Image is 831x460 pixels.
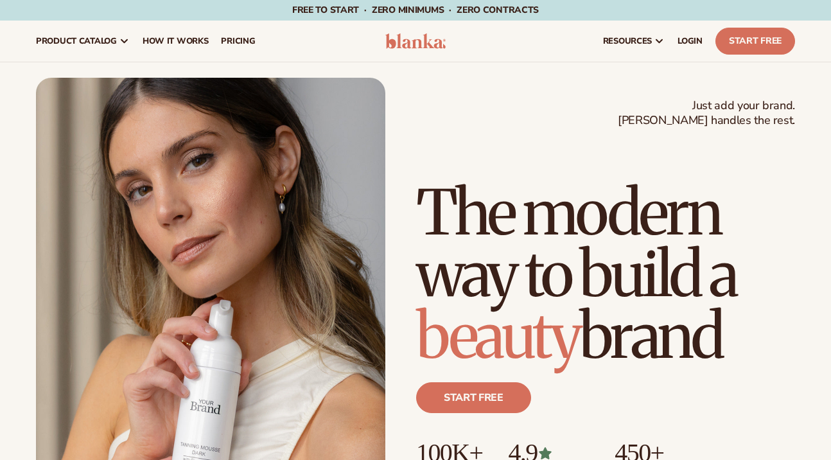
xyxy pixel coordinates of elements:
img: logo [385,33,446,49]
a: How It Works [136,21,215,62]
span: pricing [221,36,255,46]
span: How It Works [143,36,209,46]
span: Just add your brand. [PERSON_NAME] handles the rest. [618,98,795,128]
a: resources [597,21,671,62]
a: Start free [416,382,531,413]
span: LOGIN [678,36,703,46]
h1: The modern way to build a brand [416,182,795,367]
span: product catalog [36,36,117,46]
span: resources [603,36,652,46]
a: Start Free [715,28,795,55]
span: beauty [416,297,579,375]
a: pricing [214,21,261,62]
a: product catalog [30,21,136,62]
a: LOGIN [671,21,709,62]
span: Free to start · ZERO minimums · ZERO contracts [292,4,539,16]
